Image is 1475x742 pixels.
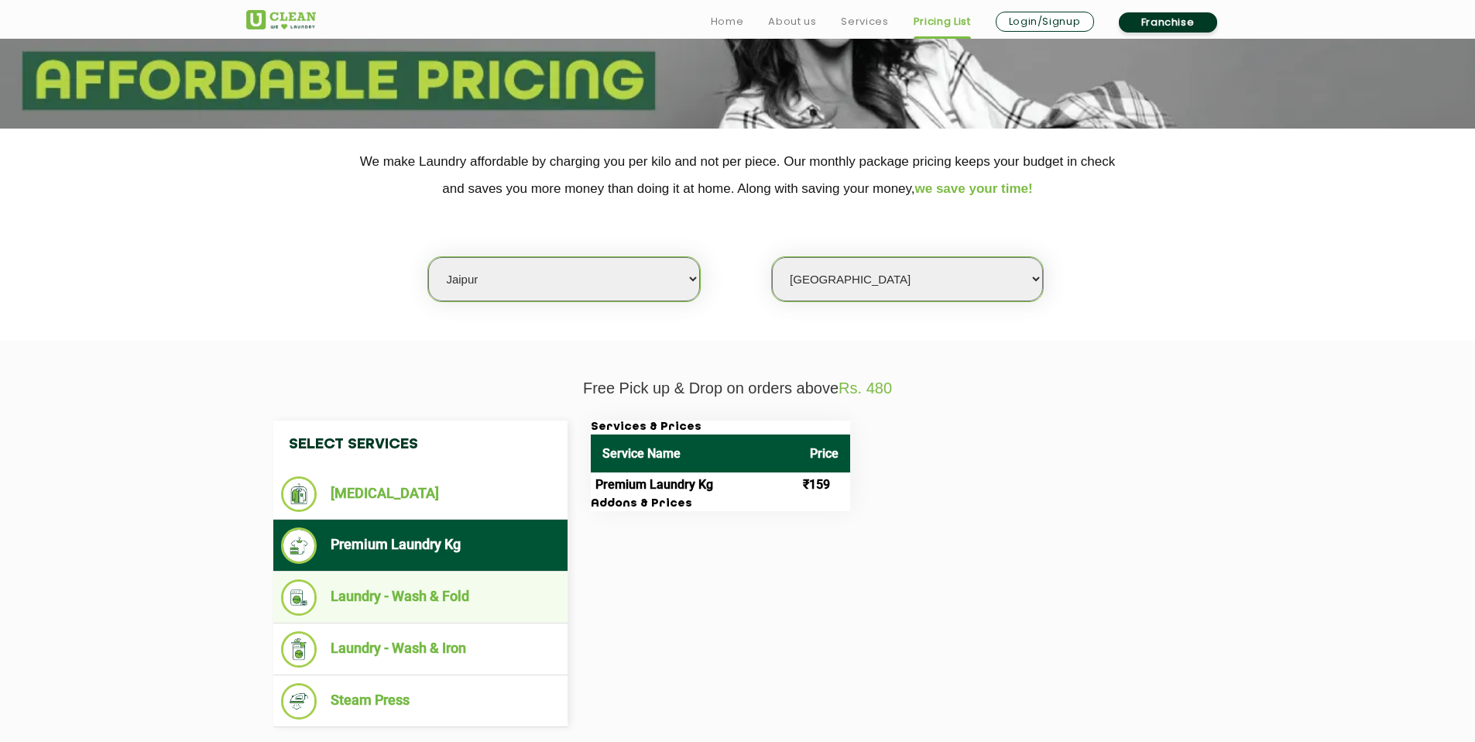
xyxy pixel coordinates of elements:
li: Premium Laundry Kg [281,527,560,564]
img: Dry Cleaning [281,476,317,512]
a: Services [841,12,888,31]
th: Service Name [591,435,798,472]
li: Steam Press [281,683,560,720]
a: Home [711,12,744,31]
th: Price [798,435,850,472]
td: Premium Laundry Kg [591,472,798,497]
p: We make Laundry affordable by charging you per kilo and not per piece. Our monthly package pricin... [246,148,1230,202]
td: ₹159 [798,472,850,497]
p: Free Pick up & Drop on orders above [246,380,1230,397]
h4: Select Services [273,421,568,469]
h3: Services & Prices [591,421,850,435]
img: Laundry - Wash & Fold [281,579,317,616]
img: Premium Laundry Kg [281,527,317,564]
a: Franchise [1119,12,1217,33]
li: Laundry - Wash & Fold [281,579,560,616]
a: About us [768,12,816,31]
li: Laundry - Wash & Iron [281,631,560,668]
span: Rs. 480 [839,380,892,397]
li: [MEDICAL_DATA] [281,476,560,512]
h3: Addons & Prices [591,497,850,511]
img: Steam Press [281,683,317,720]
img: UClean Laundry and Dry Cleaning [246,10,316,29]
span: we save your time! [915,181,1033,196]
a: Pricing List [914,12,971,31]
img: Laundry - Wash & Iron [281,631,317,668]
a: Login/Signup [996,12,1094,32]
